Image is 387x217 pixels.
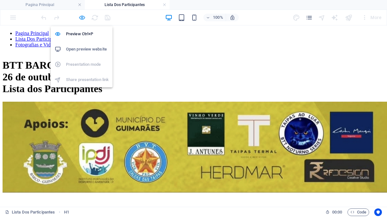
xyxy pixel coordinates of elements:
h6: Open preview website [66,45,109,53]
a: Click to cancel selection. Double-click to open Pages [5,208,55,216]
h6: Session time [325,208,342,216]
h6: 100% [213,14,223,21]
button: 100% [203,14,226,21]
i: Pages (Ctrl+Alt+S) [305,14,313,21]
i: On resize automatically adjust zoom level to fit chosen device. [230,15,235,20]
span: : [337,210,338,214]
h4: Lista Dos Participantes [85,1,170,8]
span: Code [350,208,366,216]
h6: Preview Ctrl+P [66,30,109,38]
span: Click to select. Double-click to edit [64,208,69,216]
button: Code [347,208,369,216]
nav: breadcrumb [64,208,69,216]
span: 00 00 [332,208,342,216]
button: Usercentrics [374,208,382,216]
button: pages [305,14,313,21]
